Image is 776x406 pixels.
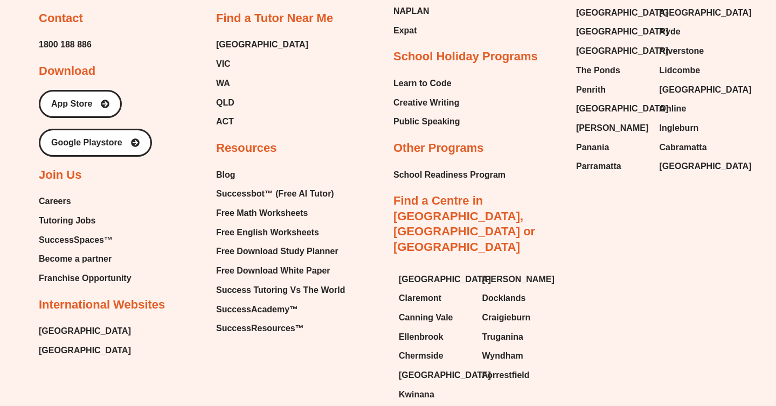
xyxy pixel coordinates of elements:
[216,141,277,156] h2: Resources
[216,95,234,111] span: QLD
[39,323,131,339] a: [GEOGRAPHIC_DATA]
[393,75,460,92] a: Learn to Code
[51,138,122,147] span: Google Playstore
[216,75,308,92] a: WA
[576,158,621,174] span: Parramatta
[39,193,131,209] a: Careers
[482,290,526,306] span: Docklands
[216,302,298,318] span: SuccessAcademy™
[39,193,71,209] span: Careers
[482,329,523,345] span: Truganina
[660,120,732,136] a: Ingleburn
[660,82,732,98] a: [GEOGRAPHIC_DATA]
[393,75,452,92] span: Learn to Code
[216,186,334,202] span: Successbot™ (Free AI Tutor)
[576,158,649,174] a: Parramatta
[660,139,707,156] span: Cabramatta
[216,95,308,111] a: QLD
[216,243,345,260] a: Free Download Study Planner
[393,194,535,254] a: Find a Centre in [GEOGRAPHIC_DATA], [GEOGRAPHIC_DATA] or [GEOGRAPHIC_DATA]
[399,387,472,403] a: Kwinana
[576,101,649,117] a: [GEOGRAPHIC_DATA]
[39,11,83,26] h2: Contact
[576,82,606,98] span: Penrith
[39,251,112,267] span: Become a partner
[39,232,131,248] a: SuccessSpaces™
[399,290,472,306] a: Claremont
[216,282,345,298] a: Success Tutoring Vs The World
[482,271,555,288] a: [PERSON_NAME]
[482,367,555,383] a: Forrestfield
[39,251,131,267] a: Become a partner
[216,302,345,318] a: SuccessAcademy™
[39,297,165,313] h2: International Websites
[660,82,752,98] span: [GEOGRAPHIC_DATA]
[660,5,752,21] span: [GEOGRAPHIC_DATA]
[393,114,460,130] a: Public Speaking
[660,62,732,79] a: Lidcombe
[399,290,441,306] span: Claremont
[576,62,649,79] a: The Ponds
[399,348,472,364] a: Chermside
[39,213,131,229] a: Tutoring Jobs
[482,290,555,306] a: Docklands
[399,367,491,383] span: [GEOGRAPHIC_DATA]
[576,139,609,156] span: Panania
[660,101,687,117] span: Online
[576,120,649,136] a: [PERSON_NAME]
[216,243,338,260] span: Free Download Study Planner
[399,329,472,345] a: Ellenbrook
[399,310,453,326] span: Canning Vale
[399,271,491,288] span: [GEOGRAPHIC_DATA]
[576,82,649,98] a: Penrith
[216,205,345,221] a: Free Math Worksheets
[482,310,531,326] span: Craigieburn
[216,167,345,183] a: Blog
[39,37,92,53] a: 1800 188 886
[393,3,429,19] span: NAPLAN
[576,24,668,40] span: [GEOGRAPHIC_DATA]
[39,232,113,248] span: SuccessSpaces™
[39,167,81,183] h2: Join Us
[216,75,230,92] span: WA
[39,90,122,118] a: App Store
[399,271,472,288] a: [GEOGRAPHIC_DATA]
[216,11,333,26] h2: Find a Tutor Near Me
[399,387,434,403] span: Kwinana
[216,56,308,72] a: VIC
[660,158,752,174] span: [GEOGRAPHIC_DATA]
[39,342,131,359] span: [GEOGRAPHIC_DATA]
[399,329,444,345] span: Ellenbrook
[393,3,445,19] a: NAPLAN
[216,263,345,279] a: Free Download White Paper
[393,49,538,65] h2: School Holiday Programs
[660,5,732,21] a: [GEOGRAPHIC_DATA]
[216,56,231,72] span: VIC
[393,95,459,111] span: Creative Writing
[39,270,131,286] a: Franchise Opportunity
[216,114,308,130] a: ACT
[576,139,649,156] a: Panania
[393,141,484,156] h2: Other Programs
[216,205,308,221] span: Free Math Worksheets
[482,348,523,364] span: Wyndham
[660,139,732,156] a: Cabramatta
[51,100,92,108] span: App Store
[591,284,776,406] div: Chat Widget
[393,95,460,111] a: Creative Writing
[482,329,555,345] a: Truganina
[393,167,505,183] a: School Readiness Program
[482,310,555,326] a: Craigieburn
[216,186,345,202] a: Successbot™ (Free AI Tutor)
[216,320,345,337] a: SuccessResources™
[216,37,308,53] a: [GEOGRAPHIC_DATA]
[576,43,668,59] span: [GEOGRAPHIC_DATA]
[216,167,235,183] span: Blog
[660,120,699,136] span: Ingleburn
[576,120,648,136] span: [PERSON_NAME]
[576,101,668,117] span: [GEOGRAPHIC_DATA]
[216,225,345,241] a: Free English Worksheets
